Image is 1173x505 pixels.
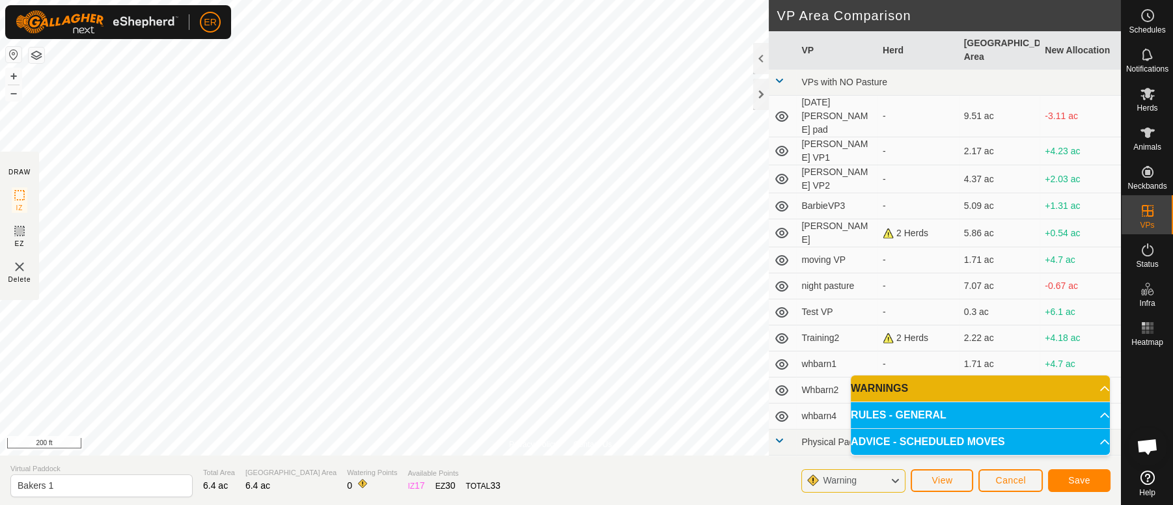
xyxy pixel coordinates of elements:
span: 6.4 ac [203,480,228,491]
td: 5.09 ac [959,193,1040,219]
td: moving VP [796,247,877,273]
th: VP [796,31,877,70]
div: - [883,172,954,186]
button: Map Layers [29,48,44,63]
span: VPs [1140,221,1154,229]
div: - [883,305,954,319]
button: Reset Map [6,47,21,62]
td: 1.71 ac [959,247,1040,273]
td: [PERSON_NAME] VP1 [796,137,877,165]
td: [DATE] [PERSON_NAME] pad [796,96,877,137]
span: Cancel [995,475,1026,485]
span: Notifications [1126,65,1168,73]
h2: VP Area Comparison [777,8,1121,23]
span: Heatmap [1131,338,1163,346]
td: Test VP [796,299,877,325]
td: whbarn1 [796,351,877,377]
td: -3.11 ac [1040,96,1121,137]
span: Warning [823,475,857,485]
span: Schedules [1129,26,1165,34]
td: Training2 [796,325,877,351]
td: 4.37 ac [959,165,1040,193]
td: 2.22 ac [959,325,1040,351]
td: 2.17 ac [959,137,1040,165]
div: IZ [407,479,424,493]
p-accordion-header: RULES - GENERAL [851,402,1110,428]
span: ER [204,16,216,29]
span: Neckbands [1127,182,1166,190]
td: +4.18 ac [1040,325,1121,351]
div: 2 Herds [883,226,954,240]
span: Available Points [407,468,500,479]
span: 17 [415,480,425,491]
a: Privacy Policy [509,439,558,450]
td: [PERSON_NAME] [796,219,877,247]
td: +6.1 ac [1040,299,1121,325]
span: Watering Points [347,467,397,478]
span: WARNINGS [851,383,908,394]
span: VPs with NO Pasture [801,77,887,87]
td: -0.67 ac [1040,273,1121,299]
span: 6.4 ac [245,480,270,491]
p-accordion-header: WARNINGS [851,375,1110,402]
button: Save [1048,469,1111,492]
div: TOTAL [466,479,501,493]
th: New Allocation [1040,31,1121,70]
td: 9.51 ac [959,96,1040,137]
td: 5.86 ac [959,219,1040,247]
div: - [883,357,954,371]
span: Virtual Paddock [10,463,193,474]
div: - [883,199,954,213]
p-accordion-header: ADVICE - SCHEDULED MOVES [851,429,1110,455]
td: 1.71 ac [959,351,1040,377]
td: 0.3 ac [959,299,1040,325]
img: VP [12,259,27,275]
span: 33 [490,480,501,491]
img: Gallagher Logo [16,10,178,34]
td: +4.7 ac [1040,247,1121,273]
span: RULES - GENERAL [851,410,946,420]
td: night pasture [796,273,877,299]
span: [GEOGRAPHIC_DATA] Area [245,467,337,478]
span: Total Area [203,467,235,478]
td: Rices 0 [796,456,877,482]
td: [PERSON_NAME] VP2 [796,165,877,193]
td: +2.03 ac [1040,165,1121,193]
td: +4.23 ac [1040,137,1121,165]
span: 0 [347,480,352,491]
td: Whbarn2 [796,377,877,403]
td: +0.54 ac [1040,219,1121,247]
button: View [911,469,973,492]
td: +1.31 ac [1040,193,1121,219]
span: 30 [445,480,456,491]
button: – [6,85,21,101]
span: View [931,475,952,485]
div: Open chat [1128,427,1167,466]
div: - [883,109,954,123]
button: + [6,68,21,84]
td: whbarn4 [796,403,877,430]
span: IZ [16,203,23,213]
button: Cancel [978,469,1043,492]
span: Help [1139,489,1155,497]
div: - [883,253,954,267]
span: Animals [1133,143,1161,151]
a: Contact Us [573,439,612,450]
span: Delete [8,275,31,284]
span: Physical Paddock 1 [801,437,881,447]
th: Herd [877,31,959,70]
span: Status [1136,260,1158,268]
td: BarbieVP3 [796,193,877,219]
div: DRAW [8,167,31,177]
div: 2 Herds [883,331,954,345]
div: - [883,144,954,158]
span: Infra [1139,299,1155,307]
div: - [883,279,954,293]
span: Herds [1137,104,1157,112]
td: +4.7 ac [1040,351,1121,377]
div: EZ [435,479,456,493]
td: 7.07 ac [959,273,1040,299]
span: EZ [15,239,25,249]
th: [GEOGRAPHIC_DATA] Area [959,31,1040,70]
span: ADVICE - SCHEDULED MOVES [851,437,1004,447]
